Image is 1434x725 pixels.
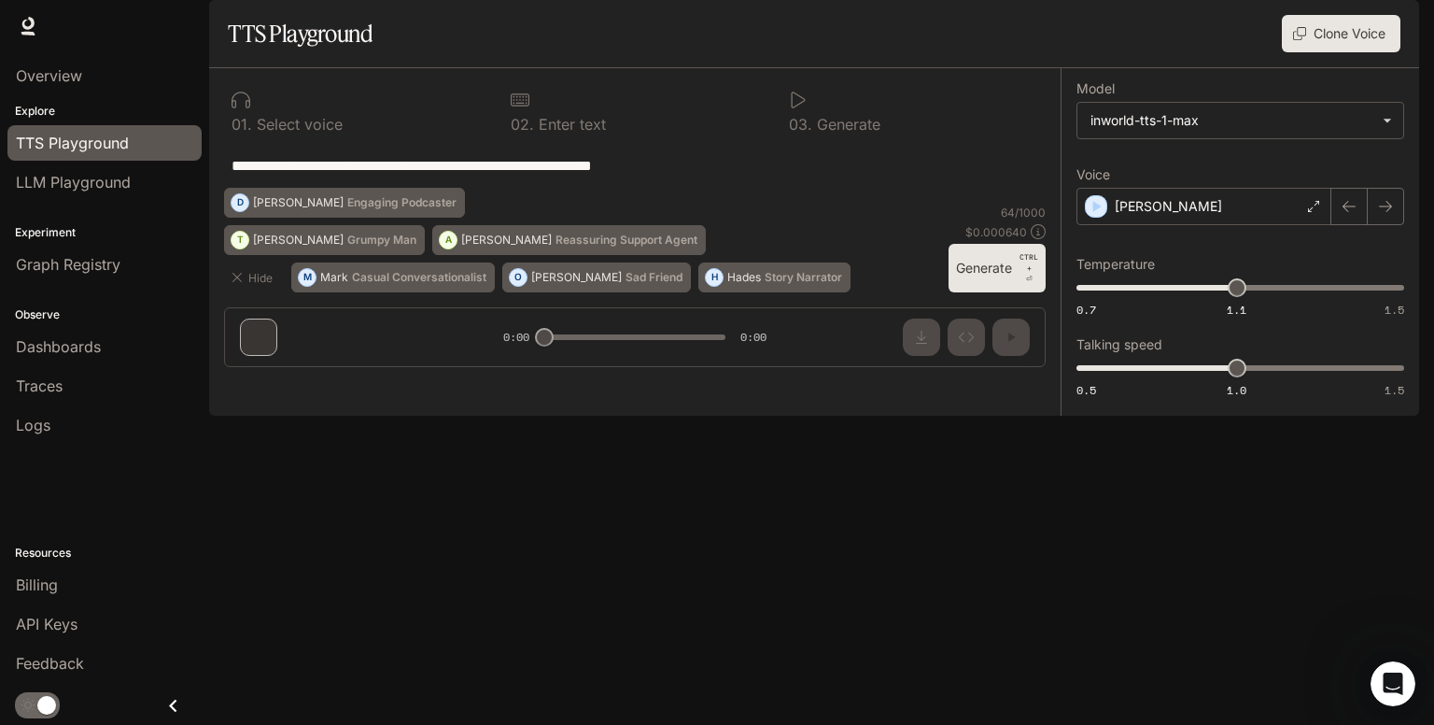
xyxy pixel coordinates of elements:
[1090,111,1373,130] div: inworld-tts-1-max
[531,272,622,283] p: [PERSON_NAME]
[253,235,344,246] p: [PERSON_NAME]
[1227,302,1246,318] span: 1.1
[347,197,457,208] p: Engaging Podcaster
[1019,251,1038,285] p: ⏎
[510,263,527,292] div: O
[232,225,248,255] div: T
[789,117,812,132] p: 0 3 .
[347,235,416,246] p: Grumpy Man
[765,272,842,283] p: Story Narrator
[1077,103,1403,138] div: inworld-tts-1-max
[698,263,851,292] button: HHadesStory Narrator
[706,263,723,292] div: H
[1282,15,1400,52] button: Clone Voice
[1076,382,1096,398] span: 0.5
[232,188,248,218] div: D
[1385,302,1404,318] span: 1.5
[320,272,348,283] p: Mark
[626,272,682,283] p: Sad Friend
[291,263,495,292] button: MMarkCasual Conversationalist
[1001,205,1046,220] p: 64 / 1000
[461,235,552,246] p: [PERSON_NAME]
[949,244,1046,292] button: GenerateCTRL +⏎
[1076,168,1110,181] p: Voice
[1385,382,1404,398] span: 1.5
[232,117,252,132] p: 0 1 .
[534,117,606,132] p: Enter text
[965,224,1027,240] p: $ 0.000640
[812,117,880,132] p: Generate
[1076,302,1096,318] span: 0.7
[555,235,697,246] p: Reassuring Support Agent
[1371,661,1415,706] iframe: Intercom live chat
[1019,251,1038,274] p: CTRL +
[727,272,761,283] p: Hades
[511,117,534,132] p: 0 2 .
[252,117,343,132] p: Select voice
[1115,197,1222,216] p: [PERSON_NAME]
[1076,258,1155,271] p: Temperature
[224,263,284,292] button: Hide
[224,225,425,255] button: T[PERSON_NAME]Grumpy Man
[432,225,706,255] button: A[PERSON_NAME]Reassuring Support Agent
[228,15,373,52] h1: TTS Playground
[1076,338,1162,351] p: Talking speed
[1076,82,1115,95] p: Model
[253,197,344,208] p: [PERSON_NAME]
[440,225,457,255] div: A
[224,188,465,218] button: D[PERSON_NAME]Engaging Podcaster
[502,263,691,292] button: O[PERSON_NAME]Sad Friend
[1227,382,1246,398] span: 1.0
[352,272,486,283] p: Casual Conversationalist
[299,263,316,292] div: M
